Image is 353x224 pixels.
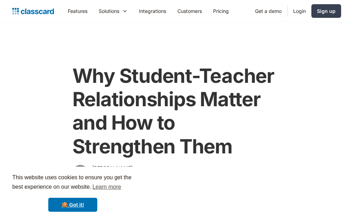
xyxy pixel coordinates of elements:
[12,173,133,192] span: This website uses cookies to ensure you get the best experience on our website.
[12,6,54,16] a: home
[133,3,172,19] a: Integrations
[48,198,97,212] a: dismiss cookie message
[72,64,281,158] h1: Why Student-Teacher Relationships Matter and How to Strengthen Them
[317,7,336,15] div: Sign up
[62,3,93,19] a: Features
[249,3,287,19] a: Get a demo
[99,7,119,15] div: Solutions
[311,4,341,18] a: Sign up
[93,3,133,19] div: Solutions
[92,164,133,172] div: [PERSON_NAME]
[207,3,234,19] a: Pricing
[288,3,311,19] a: Login
[91,182,122,192] a: learn more about cookies
[6,167,140,218] div: cookieconsent
[172,3,207,19] a: Customers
